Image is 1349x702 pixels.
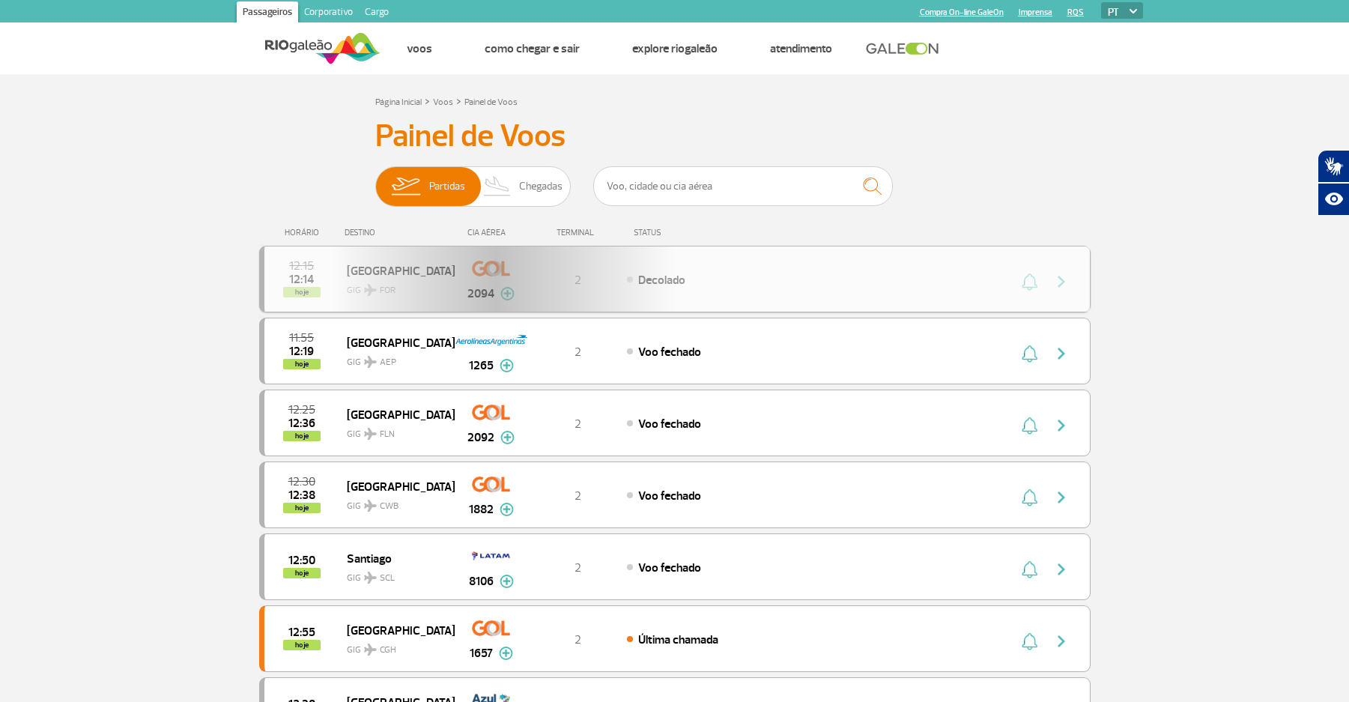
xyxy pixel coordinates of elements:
[638,560,701,575] span: Voo fechado
[380,428,395,441] span: FLN
[264,228,345,237] div: HORÁRIO
[288,476,315,487] span: 2025-08-27 12:30:00
[575,632,581,647] span: 2
[632,41,718,56] a: Explore RIOgaleão
[347,476,443,496] span: [GEOGRAPHIC_DATA]
[1052,345,1070,363] img: seta-direita-painel-voo.svg
[289,333,314,343] span: 2025-08-27 11:55:00
[407,41,432,56] a: Voos
[289,346,314,357] span: 2025-08-27 12:19:00
[1019,7,1052,17] a: Imprensa
[638,632,718,647] span: Última chamada
[470,644,493,662] span: 1657
[364,500,377,512] img: destiny_airplane.svg
[433,97,453,108] a: Voos
[575,560,581,575] span: 2
[288,490,315,500] span: 2025-08-27 12:38:00
[283,568,321,578] span: hoje
[347,635,443,657] span: GIG
[429,167,465,206] span: Partidas
[1022,632,1037,650] img: sino-painel-voo.svg
[469,500,494,518] span: 1882
[593,166,893,206] input: Voo, cidade ou cia aérea
[347,333,443,352] span: [GEOGRAPHIC_DATA]
[485,41,580,56] a: Como chegar e sair
[347,405,443,424] span: [GEOGRAPHIC_DATA]
[500,575,514,588] img: mais-info-painel-voo.svg
[375,97,422,108] a: Página Inicial
[283,431,321,441] span: hoje
[456,92,461,109] a: >
[1052,632,1070,650] img: seta-direita-painel-voo.svg
[1067,7,1084,17] a: RQS
[345,228,454,237] div: DESTINO
[288,405,315,415] span: 2025-08-27 12:25:00
[283,640,321,650] span: hoje
[347,348,443,369] span: GIG
[288,627,315,638] span: 2025-08-27 12:55:00
[454,228,529,237] div: CIA AÉREA
[500,503,514,516] img: mais-info-painel-voo.svg
[1318,150,1349,216] div: Plugin de acessibilidade da Hand Talk.
[364,572,377,584] img: destiny_airplane.svg
[380,572,395,585] span: SCL
[1318,150,1349,183] button: Abrir tradutor de língua de sinais.
[529,228,626,237] div: TERMINAL
[626,228,748,237] div: STATUS
[382,167,429,206] img: slider-embarque
[770,41,832,56] a: Atendimento
[347,420,443,441] span: GIG
[359,1,395,25] a: Cargo
[1052,560,1070,578] img: seta-direita-painel-voo.svg
[1022,345,1037,363] img: sino-painel-voo.svg
[1318,183,1349,216] button: Abrir recursos assistivos.
[347,563,443,585] span: GIG
[288,555,315,566] span: 2025-08-27 12:50:00
[375,118,974,155] h3: Painel de Voos
[469,357,494,375] span: 1265
[638,488,701,503] span: Voo fechado
[380,356,396,369] span: AEP
[1022,417,1037,435] img: sino-painel-voo.svg
[347,620,443,640] span: [GEOGRAPHIC_DATA]
[499,647,513,660] img: mais-info-painel-voo.svg
[1022,488,1037,506] img: sino-painel-voo.svg
[638,417,701,432] span: Voo fechado
[467,429,494,447] span: 2092
[464,97,518,108] a: Painel de Voos
[1052,417,1070,435] img: seta-direita-painel-voo.svg
[380,644,396,657] span: CGH
[347,491,443,513] span: GIG
[519,167,563,206] span: Chegadas
[347,548,443,568] span: Santiago
[380,500,398,513] span: CWB
[1022,560,1037,578] img: sino-painel-voo.svg
[575,417,581,432] span: 2
[500,359,514,372] img: mais-info-painel-voo.svg
[237,1,298,25] a: Passageiros
[298,1,359,25] a: Corporativo
[575,488,581,503] span: 2
[364,428,377,440] img: destiny_airplane.svg
[575,345,581,360] span: 2
[425,92,430,109] a: >
[364,356,377,368] img: destiny_airplane.svg
[283,359,321,369] span: hoje
[364,644,377,656] img: destiny_airplane.svg
[476,167,520,206] img: slider-desembarque
[283,503,321,513] span: hoje
[469,572,494,590] span: 8106
[1052,488,1070,506] img: seta-direita-painel-voo.svg
[288,418,315,429] span: 2025-08-27 12:36:00
[500,431,515,444] img: mais-info-painel-voo.svg
[638,345,701,360] span: Voo fechado
[920,7,1004,17] a: Compra On-line GaleOn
